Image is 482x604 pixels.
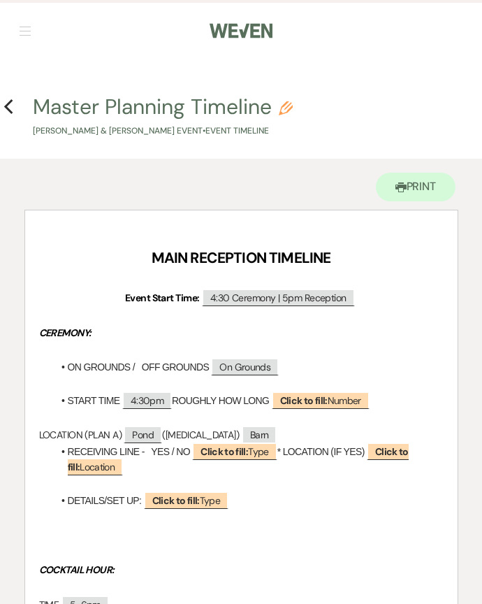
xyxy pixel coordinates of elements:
span: * LOCATION (IF YES) [277,446,365,457]
span: Number [272,391,370,409]
button: Master Planning Timeline[PERSON_NAME] & [PERSON_NAME] Event•Event Timeline [33,96,293,138]
strong: MAIN RECEPTION TIMELINE [152,248,331,268]
b: Click to fill: [152,494,200,507]
b: Click to fill: [280,394,328,407]
strong: Event Start Time: [125,292,199,304]
em: COCKTAIL HOUR: [39,563,115,576]
b: Click to fill: [200,445,248,458]
span: ROUGHLY HOW LONG [172,395,269,406]
span: 4:30pm [122,391,172,409]
span: RECEIVING LINE - YES / NO [68,446,190,457]
span: ([MEDICAL_DATA]) [162,429,239,441]
button: Print [376,173,456,201]
img: Weven Logo [210,16,272,45]
span: On Grounds [211,358,279,375]
span: DETAILS/SET UP: [68,495,142,506]
span: Pond [124,426,162,443]
p: [PERSON_NAME] & [PERSON_NAME] Event • Event Timeline [33,124,293,138]
span: ON GROUNDS / OFF GROUNDS [68,361,210,373]
span: 4:30 Ceremony | 5pm Reception [202,289,355,306]
span: Type [144,491,229,509]
span: LOCATION (PLAN A) [39,429,122,441]
span: Location [68,443,409,475]
span: Type [192,443,277,460]
span: Barn [242,426,277,443]
em: CEREMONY: [39,326,92,339]
span: START TIME [68,395,120,406]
